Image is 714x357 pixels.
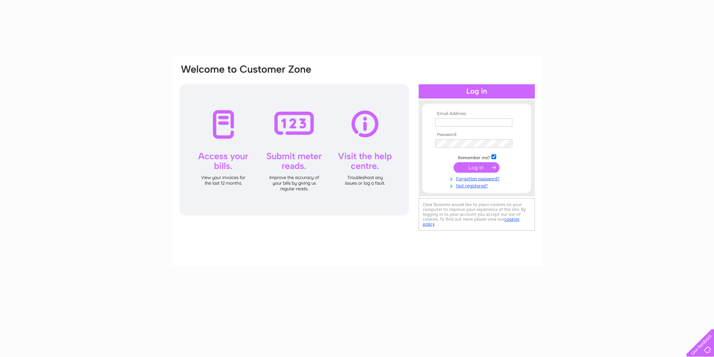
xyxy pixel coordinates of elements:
[423,217,519,227] a: cookies policy
[435,175,520,182] a: Forgotten password?
[454,162,500,173] input: Submit
[433,111,520,117] th: Email Address:
[419,198,535,231] div: Clear Business would like to place cookies on your computer to improve your experience of the sit...
[433,153,520,161] td: Remember me?
[433,132,520,137] th: Password:
[435,182,520,189] a: Not registered?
